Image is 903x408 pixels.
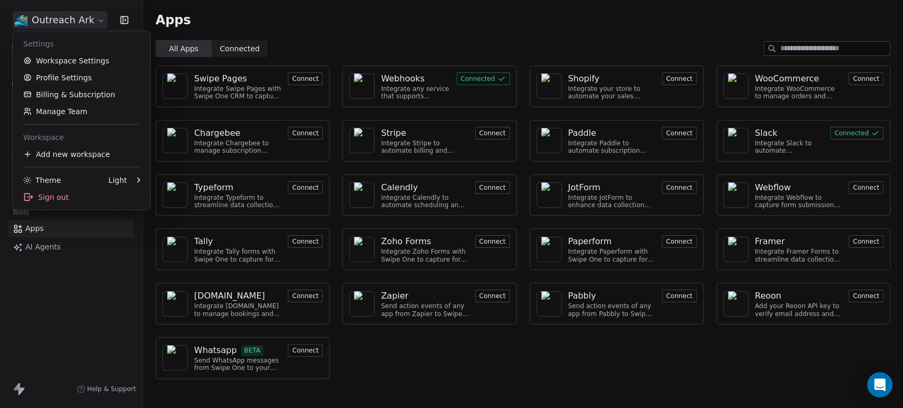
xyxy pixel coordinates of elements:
[17,35,146,52] div: Settings
[23,175,61,186] div: Theme
[17,52,146,69] a: Workspace Settings
[17,69,146,86] a: Profile Settings
[17,129,146,146] div: Workspace
[17,146,146,163] div: Add new workspace
[17,189,146,206] div: Sign out
[108,175,127,186] div: Light
[17,86,146,103] a: Billing & Subscription
[17,103,146,120] a: Manage Team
